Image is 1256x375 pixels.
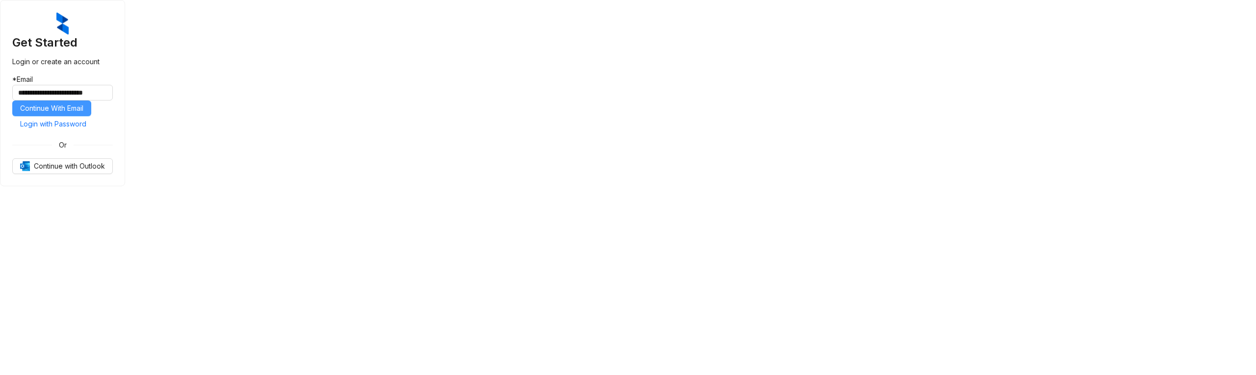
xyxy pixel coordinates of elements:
[56,12,69,35] img: ZumaIcon
[12,100,91,116] button: Continue With Email
[12,158,113,174] button: OutlookContinue with Outlook
[20,119,86,129] span: Login with Password
[34,161,105,172] span: Continue with Outlook
[12,35,113,50] h3: Get Started
[20,103,83,114] span: Continue With Email
[52,140,74,150] span: Or
[12,56,113,67] div: Login or create an account
[20,161,30,171] img: Outlook
[12,116,94,132] button: Login with Password
[12,74,113,85] div: Email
